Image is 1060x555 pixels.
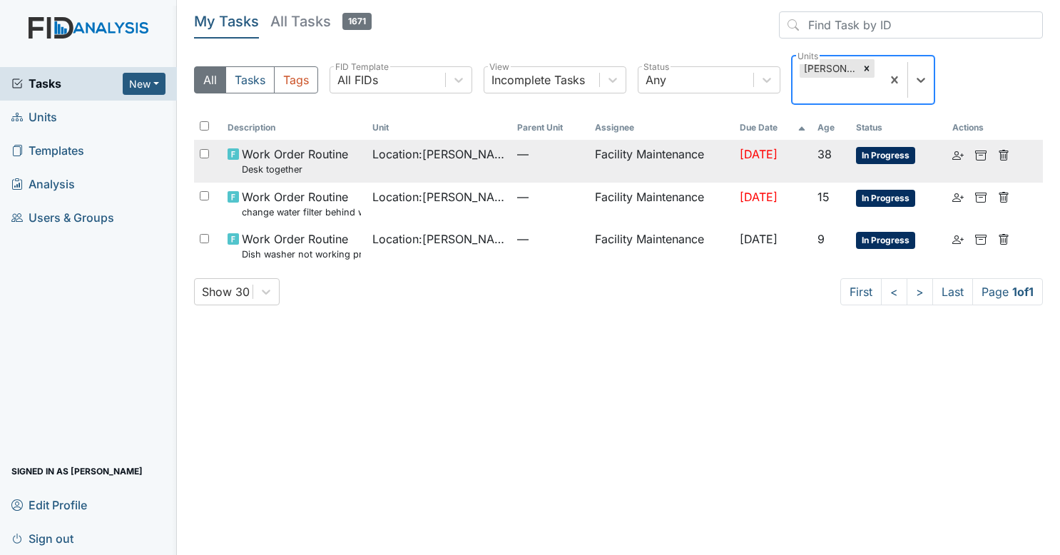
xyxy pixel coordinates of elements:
a: Delete [998,146,1009,163]
span: 1671 [342,13,372,30]
small: Desk together [242,163,348,176]
button: All [194,66,226,93]
th: Actions [947,116,1018,140]
span: Analysis [11,173,75,195]
a: > [907,278,933,305]
th: Toggle SortBy [734,116,812,140]
span: 38 [817,147,832,161]
span: Templates [11,140,84,162]
span: Work Order Routine Desk together [242,146,348,176]
div: [PERSON_NAME] Loop [800,59,859,78]
a: Archive [975,146,987,163]
span: Users & Groups [11,207,114,229]
span: Work Order Routine Dish washer not working properly [242,230,361,261]
span: Units [11,106,57,128]
div: All FIDs [337,71,378,88]
span: Location : [PERSON_NAME] Loop [372,230,506,248]
th: Toggle SortBy [222,116,367,140]
small: Dish washer not working properly [242,248,361,261]
strong: 1 of 1 [1012,285,1034,299]
span: [DATE] [740,232,778,246]
span: [DATE] [740,147,778,161]
td: Facility Maintenance [589,140,734,182]
a: Last [932,278,973,305]
span: Edit Profile [11,494,87,516]
td: Facility Maintenance [589,183,734,225]
span: — [517,188,583,205]
div: Show 30 [202,283,250,300]
th: Toggle SortBy [850,116,946,140]
a: Archive [975,188,987,205]
th: Assignee [589,116,734,140]
a: First [840,278,882,305]
th: Toggle SortBy [812,116,850,140]
div: Type filter [194,66,318,93]
a: Tasks [11,75,123,92]
span: 9 [817,232,825,246]
span: Location : [PERSON_NAME] Loop [372,146,506,163]
input: Toggle All Rows Selected [200,121,209,131]
div: Any [646,71,666,88]
th: Toggle SortBy [511,116,588,140]
span: Signed in as [PERSON_NAME] [11,460,143,482]
span: [DATE] [740,190,778,204]
a: < [881,278,907,305]
span: — [517,230,583,248]
span: — [517,146,583,163]
button: New [123,73,165,95]
a: Archive [975,230,987,248]
span: Sign out [11,527,73,549]
span: Work Order Routine change water filter behind washer [242,188,361,219]
small: change water filter behind washer [242,205,361,219]
button: Tags [274,66,318,93]
h5: All Tasks [270,11,372,31]
span: In Progress [856,190,915,207]
a: Delete [998,188,1009,205]
td: Facility Maintenance [589,225,734,267]
div: Incomplete Tasks [491,71,585,88]
input: Find Task by ID [779,11,1043,39]
span: Page [972,278,1043,305]
nav: task-pagination [840,278,1043,305]
h5: My Tasks [194,11,259,31]
th: Toggle SortBy [367,116,511,140]
span: In Progress [856,147,915,164]
span: In Progress [856,232,915,249]
button: Tasks [225,66,275,93]
a: Delete [998,230,1009,248]
span: 15 [817,190,830,204]
span: Location : [PERSON_NAME] Loop [372,188,506,205]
